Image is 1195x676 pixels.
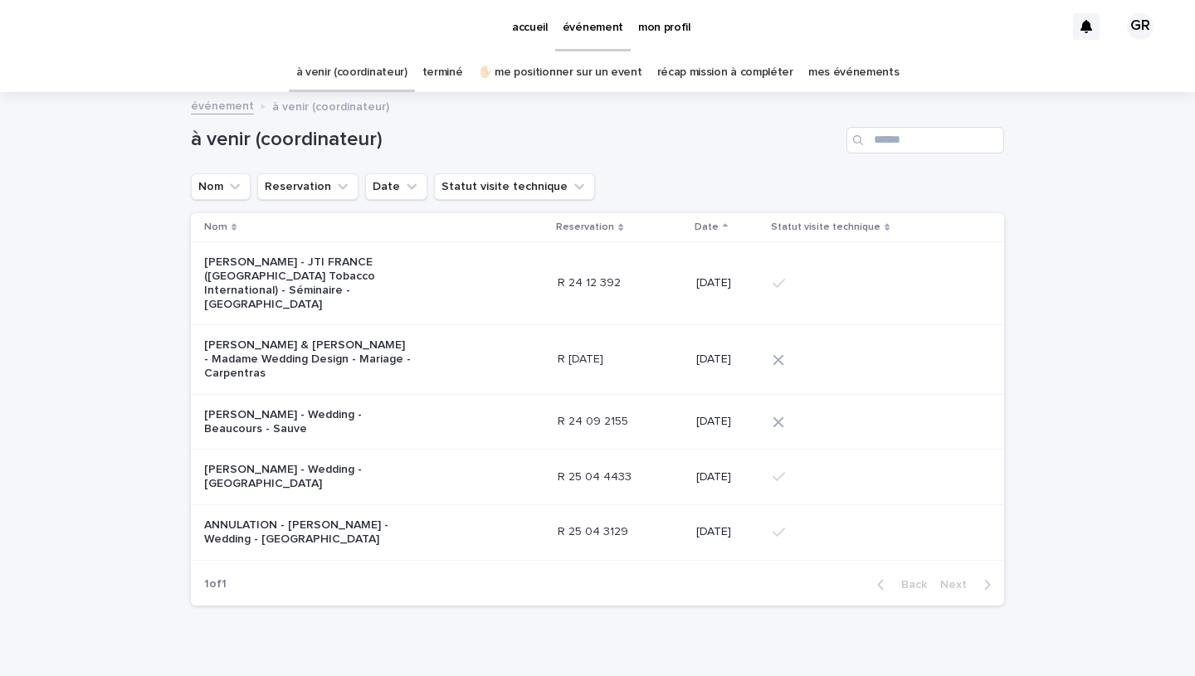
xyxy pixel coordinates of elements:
[558,467,635,484] p: R 25 04 4433
[695,218,719,236] p: Date
[296,53,407,92] a: à venir (coordinateur)
[204,338,412,380] p: [PERSON_NAME] & [PERSON_NAME] - Madame Wedding Design - Mariage - Carpentras
[558,522,632,539] p: R 25 04 3129
[257,173,358,200] button: Reservation
[1127,13,1154,40] div: GR
[204,408,412,436] p: [PERSON_NAME] - Wedding - Beaucours - Sauve
[272,96,389,114] p: à venir (coordinateur)
[846,127,1004,153] input: Search
[478,53,642,92] a: ✋🏻 me positionner sur un event
[422,53,463,92] a: terminé
[365,173,427,200] button: Date
[696,415,759,429] p: [DATE]
[558,411,632,429] p: R 24 09 2155
[191,173,251,200] button: Nom
[940,579,977,591] span: Next
[696,525,759,539] p: [DATE]
[191,504,1004,560] tr: ANNULATION - [PERSON_NAME] - Wedding - [GEOGRAPHIC_DATA]R 25 04 3129R 25 04 3129 [DATE]
[696,470,759,484] p: [DATE]
[191,242,1004,325] tr: [PERSON_NAME] - JTI FRANCE ([GEOGRAPHIC_DATA] Tobacco International) - Séminaire - [GEOGRAPHIC_DA...
[434,173,595,200] button: Statut visite technique
[556,218,614,236] p: Reservation
[891,579,927,591] span: Back
[191,128,840,152] h1: à venir (coordinateur)
[204,255,412,311] p: [PERSON_NAME] - JTI FRANCE ([GEOGRAPHIC_DATA] Tobacco International) - Séminaire - [GEOGRAPHIC_DATA]
[657,53,793,92] a: récap mission à compléter
[771,218,880,236] p: Statut visite technique
[864,577,934,592] button: Back
[934,577,1004,592] button: Next
[696,353,759,367] p: [DATE]
[558,273,624,290] p: R 24 12 392
[204,518,412,547] p: ANNULATION - [PERSON_NAME] - Wedding - [GEOGRAPHIC_DATA]
[558,349,607,367] p: R [DATE]
[696,276,759,290] p: [DATE]
[808,53,900,92] a: mes événements
[191,394,1004,450] tr: [PERSON_NAME] - Wedding - Beaucours - SauveR 24 09 2155R 24 09 2155 [DATE]
[204,463,412,491] p: [PERSON_NAME] - Wedding - [GEOGRAPHIC_DATA]
[191,325,1004,394] tr: [PERSON_NAME] & [PERSON_NAME] - Madame Wedding Design - Mariage - CarpentrasR [DATE]R [DATE] [DATE]
[33,10,194,43] img: Ls34BcGeRexTGTNfXpUC
[191,95,254,114] a: événement
[204,218,227,236] p: Nom
[191,450,1004,505] tr: [PERSON_NAME] - Wedding - [GEOGRAPHIC_DATA]R 25 04 4433R 25 04 4433 [DATE]
[191,564,240,605] p: 1 of 1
